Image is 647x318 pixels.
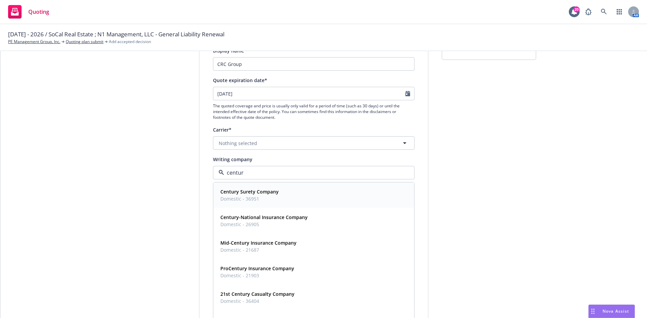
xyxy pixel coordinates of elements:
[213,103,414,120] span: The quoted coverage and price is usually only valid for a period of time (such as 30 days) or unt...
[582,5,595,19] a: Report a Bug
[220,214,308,220] strong: Century-National Insurance Company
[220,265,294,272] strong: ProCentury Insurance Company
[574,6,580,12] div: 20
[220,195,279,202] span: Domestic - 36951
[109,39,151,45] span: Add accepted decision
[220,221,308,228] span: Domestic - 26905
[224,169,401,177] input: Select a writing company
[213,77,267,83] span: Quote expiration date*
[213,136,414,150] button: Nothing selected
[66,39,103,45] a: Quoting plan submit
[220,272,294,279] span: Domestic - 21903
[220,188,279,195] strong: Century Surety Company
[613,5,626,19] a: Switch app
[220,297,295,305] span: Domestic - 36404
[213,87,405,100] input: MM/DD/YYYY
[597,5,611,19] a: Search
[28,9,49,14] span: Quoting
[220,240,297,246] strong: Mid-Century Insurance Company
[603,308,629,314] span: Nova Assist
[5,2,52,21] a: Quoting
[213,127,232,133] span: Carrier*
[588,305,635,318] button: Nova Assist
[589,305,597,318] div: Drag to move
[213,156,252,163] span: Writing company
[220,291,295,297] strong: 21st Century Casualty Company
[8,30,224,39] span: [DATE] - 2026 / SoCal Real Estate ; N1 Management, LLC - General Liability Renewal
[405,91,410,96] svg: Calendar
[8,39,60,45] a: PE Management Group, Inc.
[220,246,297,253] span: Domestic - 21687
[219,140,257,147] span: Nothing selected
